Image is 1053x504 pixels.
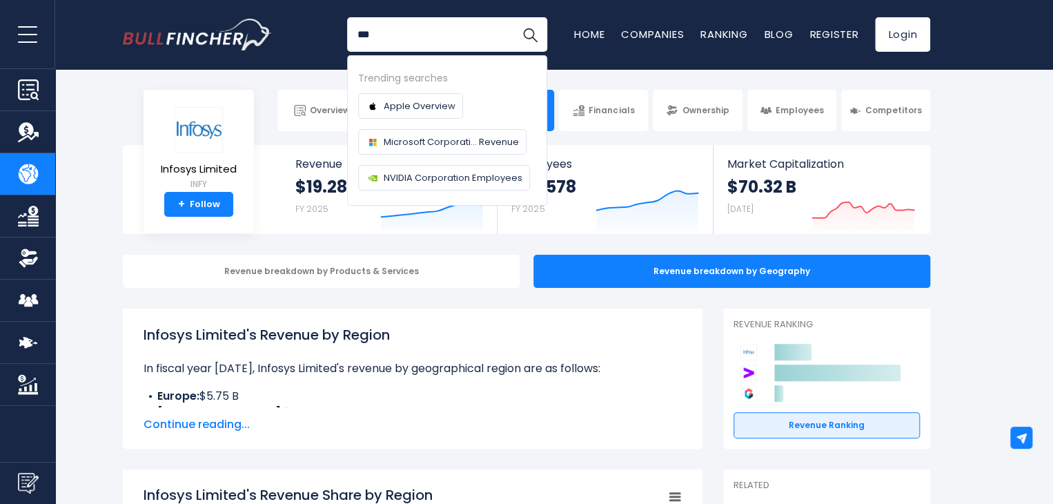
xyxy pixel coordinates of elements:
span: Infosys Limited [161,164,237,175]
li: $5.75 B [144,388,682,405]
img: Company logo [366,171,380,185]
a: Register [809,27,858,41]
img: Genpact Limited competitors logo [740,385,757,402]
a: NVIDIA Corporation Employees [358,165,530,191]
img: Accenture plc competitors logo [740,365,757,381]
div: Revenue breakdown by Geography [533,255,930,288]
a: Ranking [700,27,747,41]
b: Europe: [157,388,199,404]
span: NVIDIA Corporation Employees [384,171,522,185]
div: Trending searches [358,70,536,86]
a: Employees [747,90,836,131]
a: Microsoft Corporati... Revenue [358,129,526,155]
span: Competitors [865,105,922,116]
a: Apple Overview [358,93,463,119]
span: Ownership [682,105,729,116]
button: Search [513,17,547,52]
span: Market Capitalization [727,157,915,171]
a: Login [875,17,930,52]
a: Competitors [841,90,930,131]
span: Apple Overview [384,99,455,113]
li: $593.00 M [144,405,682,421]
span: Financials [589,105,634,116]
small: FY 2025 [511,203,544,215]
img: Company logo [366,135,380,149]
span: Employees [511,157,698,171]
p: In fiscal year [DATE], Infosys Limited's revenue by geographical region are as follows: [144,360,682,377]
b: [GEOGRAPHIC_DATA]: [157,405,284,420]
a: Ownership [653,90,742,131]
a: Companies [621,27,684,41]
a: Overview [277,90,366,131]
span: Overview [310,105,350,116]
a: +Follow [164,192,233,217]
strong: $70.32 B [727,176,796,197]
a: Go to homepage [123,19,271,50]
a: Revenue $19.28 B FY 2025 [282,145,498,234]
strong: + [178,198,185,211]
h1: Infosys Limited's Revenue by Region [144,324,682,345]
span: Revenue [295,157,484,171]
a: Employees 323,578 FY 2025 [498,145,712,234]
span: Microsoft Corporati... Revenue [384,135,519,149]
small: FY 2025 [295,203,328,215]
span: Continue reading... [144,416,682,433]
p: Revenue Ranking [734,319,920,331]
div: Revenue breakdown by Products & Services [123,255,520,288]
a: Financials [559,90,648,131]
img: Ownership [18,248,39,269]
img: Company logo [366,99,380,113]
img: Bullfincher logo [123,19,272,50]
img: Infosys Limited competitors logo [740,344,757,360]
p: Related [734,480,920,492]
a: Market Capitalization $70.32 B [DATE] [714,145,929,234]
a: Blog [764,27,793,41]
a: Home [574,27,604,41]
a: Infosys Limited INFY [160,106,237,193]
strong: $19.28 B [295,176,361,197]
small: INFY [161,178,237,191]
small: [DATE] [727,203,754,215]
span: Employees [776,105,824,116]
a: Revenue Ranking [734,412,920,438]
